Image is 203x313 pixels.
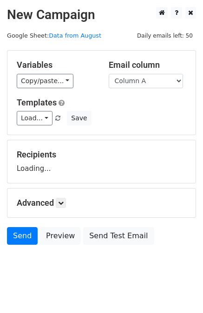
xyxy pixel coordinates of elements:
[83,227,154,245] a: Send Test Email
[109,60,187,70] h5: Email column
[17,74,73,88] a: Copy/paste...
[134,32,196,39] a: Daily emails left: 50
[40,227,81,245] a: Preview
[17,98,57,107] a: Templates
[17,150,186,174] div: Loading...
[17,60,95,70] h5: Variables
[7,32,101,39] small: Google Sheet:
[7,227,38,245] a: Send
[67,111,91,125] button: Save
[17,150,186,160] h5: Recipients
[134,31,196,41] span: Daily emails left: 50
[7,7,196,23] h2: New Campaign
[17,111,52,125] a: Load...
[17,198,186,208] h5: Advanced
[49,32,101,39] a: Data from August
